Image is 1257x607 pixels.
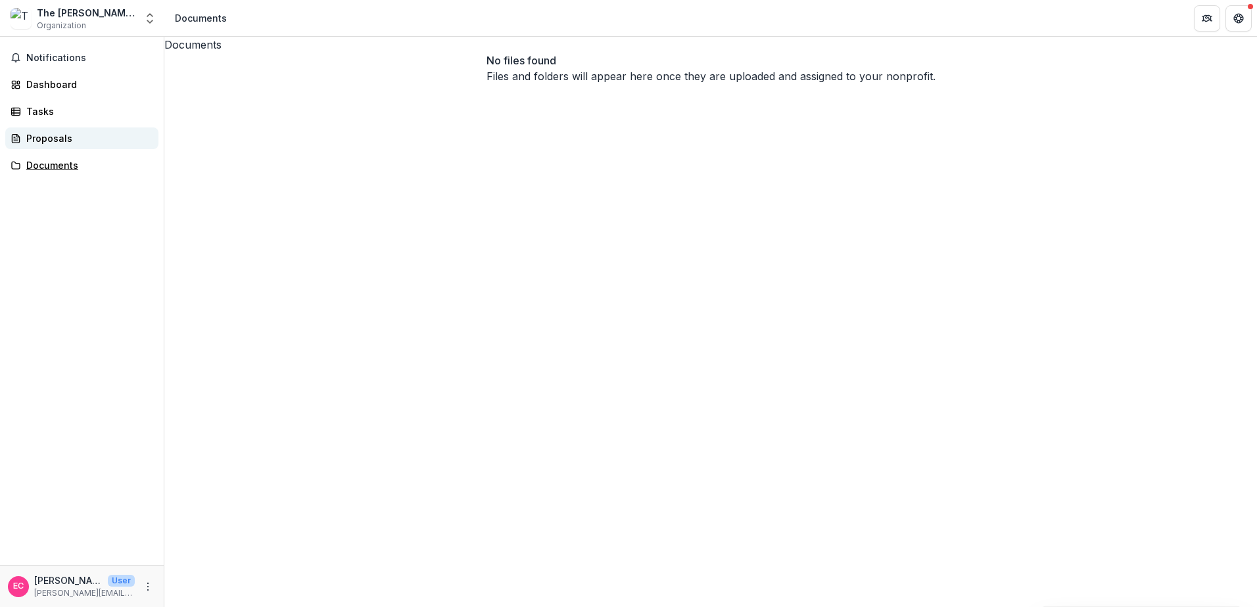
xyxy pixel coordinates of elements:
[26,78,148,91] div: Dashboard
[34,573,103,587] p: [PERSON_NAME]
[1225,5,1252,32] button: Get Help
[164,37,1257,53] h3: Documents
[5,127,158,149] a: Proposals
[1194,5,1220,32] button: Partners
[26,158,148,172] div: Documents
[5,74,158,95] a: Dashboard
[26,104,148,118] div: Tasks
[37,20,86,32] span: Organization
[34,587,135,599] p: [PERSON_NAME][EMAIL_ADDRESS][DOMAIN_NAME]
[11,8,32,29] img: The R.B. Nordick Foundation
[26,131,148,145] div: Proposals
[37,6,135,20] div: The [PERSON_NAME] Foundation
[170,9,232,28] nav: breadcrumb
[175,11,227,25] div: Documents
[141,5,159,32] button: Open entity switcher
[13,582,24,591] div: Erin Castagna
[486,53,936,68] p: No files found
[26,53,153,64] span: Notifications
[108,575,135,587] p: User
[5,47,158,68] button: Notifications
[140,579,156,595] button: More
[486,68,936,84] p: Files and folders will appear here once they are uploaded and assigned to your nonprofit.
[5,154,158,176] a: Documents
[5,101,158,122] a: Tasks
